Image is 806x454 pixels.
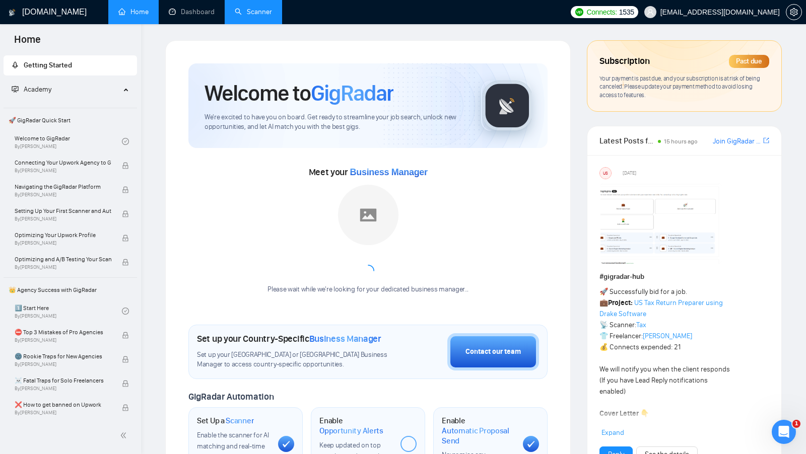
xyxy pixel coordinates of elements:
a: homeHome [118,8,149,16]
span: By [PERSON_NAME] [15,264,111,270]
span: setting [786,8,801,16]
span: 1535 [619,7,634,18]
button: setting [786,4,802,20]
span: export [763,136,769,144]
span: By [PERSON_NAME] [15,361,111,367]
span: By [PERSON_NAME] [15,337,111,343]
span: rocket [12,61,19,68]
img: gigradar-logo.png [482,81,532,131]
iframe: Intercom live chat [772,420,796,444]
span: Navigating the GigRadar Platform [15,182,111,192]
span: Connects: [586,7,617,18]
h1: Set Up a [197,416,254,426]
span: Academy [12,85,51,94]
span: 15 hours ago [664,138,698,145]
span: We're excited to have you on board. Get ready to streamline your job search, unlock new opportuni... [205,113,465,132]
span: lock [122,235,129,242]
span: 🚀 GigRadar Quick Start [5,110,136,130]
span: By [PERSON_NAME] [15,168,111,174]
span: Optimizing and A/B Testing Your Scanner for Better Results [15,254,111,264]
strong: Project: [608,298,633,307]
span: lock [122,404,129,411]
h1: Enable [319,416,392,435]
span: lock [122,380,129,387]
span: ❌ How to get banned on Upwork [15,400,111,410]
span: GigRadar [311,80,393,107]
div: Contact our team [465,346,521,357]
span: Your payment is past due, and your subscription is at risk of being canceled. Please update your ... [599,74,760,99]
a: 1️⃣ Start HereBy[PERSON_NAME] [15,300,122,322]
span: lock [122,356,129,363]
span: lock [122,210,129,217]
a: setting [786,8,802,16]
span: loading [361,264,375,278]
a: searchScanner [235,8,272,16]
a: Tax [636,321,646,329]
span: ☠️ Fatal Traps for Solo Freelancers [15,375,111,386]
span: GigRadar Automation [188,391,274,402]
span: lock [122,259,129,266]
span: Latest Posts from the GigRadar Community [599,134,654,147]
span: Business Manager [309,333,381,344]
span: By [PERSON_NAME] [15,240,111,246]
span: check-circle [122,138,129,145]
span: check-circle [122,308,129,315]
span: By [PERSON_NAME] [15,410,111,416]
span: lock [122,162,129,169]
a: dashboardDashboard [169,8,215,16]
span: lock [122,186,129,193]
img: upwork-logo.png [575,8,583,16]
span: Subscription [599,53,649,70]
a: export [763,136,769,145]
span: By [PERSON_NAME] [15,386,111,392]
span: By [PERSON_NAME] [15,216,111,222]
span: Academy [24,85,51,94]
span: Expand [601,428,624,437]
span: ⛔ Top 3 Mistakes of Pro Agencies [15,327,111,337]
span: Optimizing Your Upwork Profile [15,230,111,240]
span: [DATE] [623,169,636,178]
h1: Enable [442,416,515,445]
span: Business Manager [350,167,428,177]
div: Please wait while we're looking for your dedicated business manager... [261,285,475,294]
a: [PERSON_NAME] [643,332,692,340]
span: Connecting Your Upwork Agency to GigRadar [15,158,111,168]
div: US [600,168,611,179]
span: 1 [792,420,800,428]
button: Contact our team [447,333,539,370]
span: Opportunity Alerts [319,426,383,436]
h1: Set up your Country-Specific [197,333,381,344]
h1: # gigradar-hub [599,271,769,282]
span: fund-projection-screen [12,86,19,93]
span: Automatic Proposal Send [442,426,515,445]
span: Meet your [309,167,428,178]
a: Join GigRadar Slack Community [713,136,761,147]
span: Scanner [226,416,254,426]
li: Getting Started [4,55,137,75]
span: user [647,9,654,16]
img: logo [9,5,16,21]
strong: Cover Letter 👇 [599,409,649,418]
a: US Tax Return Preparer using Drake Software [599,298,723,318]
a: Welcome to GigRadarBy[PERSON_NAME] [15,130,122,153]
img: placeholder.png [338,185,398,245]
span: 👑 Agency Success with GigRadar [5,280,136,300]
span: Set up your [GEOGRAPHIC_DATA] or [GEOGRAPHIC_DATA] Business Manager to access country-specific op... [197,350,397,369]
span: lock [122,332,129,339]
span: double-left [120,430,130,440]
span: 🌚 Rookie Traps for New Agencies [15,351,111,361]
img: F09354QB7SM-image.png [600,183,721,264]
span: Home [6,32,49,53]
span: Setting Up Your First Scanner and Auto-Bidder [15,206,111,216]
div: Past due [729,55,769,68]
h1: Welcome to [205,80,393,107]
span: By [PERSON_NAME] [15,192,111,198]
span: Getting Started [24,61,72,69]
